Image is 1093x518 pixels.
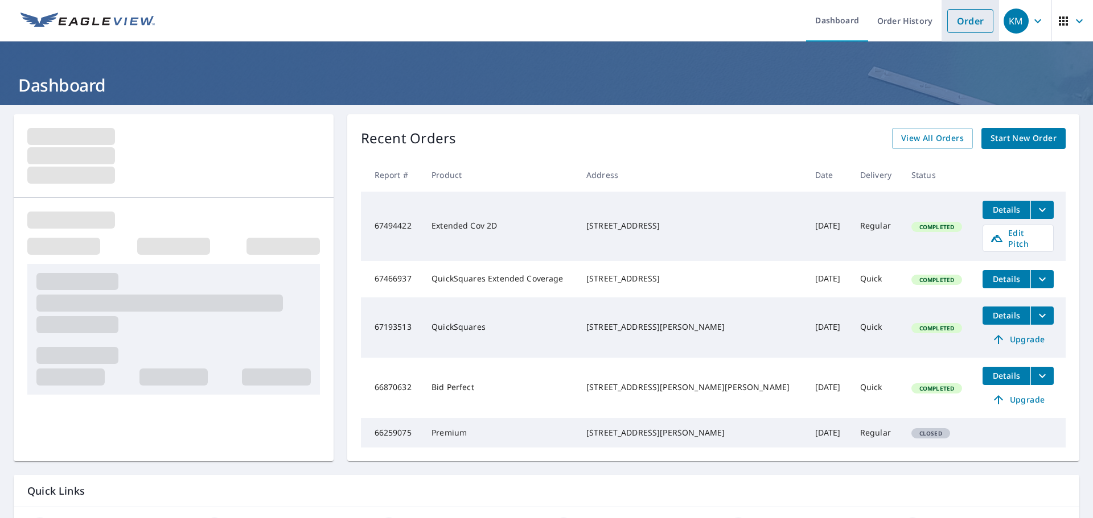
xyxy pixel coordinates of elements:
[913,276,961,284] span: Completed
[1030,367,1054,385] button: filesDropdownBtn-66870632
[422,158,577,192] th: Product
[806,358,851,418] td: [DATE]
[422,418,577,447] td: Premium
[983,367,1030,385] button: detailsBtn-66870632
[989,310,1024,321] span: Details
[983,391,1054,409] a: Upgrade
[27,484,1066,498] p: Quick Links
[983,270,1030,288] button: detailsBtn-67466937
[902,158,973,192] th: Status
[947,9,993,33] a: Order
[577,158,806,192] th: Address
[851,418,902,447] td: Regular
[991,131,1057,146] span: Start New Order
[586,220,797,231] div: [STREET_ADDRESS]
[361,192,423,261] td: 67494422
[806,192,851,261] td: [DATE]
[990,227,1046,249] span: Edit Pitch
[851,192,902,261] td: Regular
[989,333,1047,346] span: Upgrade
[361,128,457,149] p: Recent Orders
[422,358,577,418] td: Bid Perfect
[422,192,577,261] td: Extended Cov 2D
[361,261,423,297] td: 67466937
[422,297,577,358] td: QuickSquares
[851,358,902,418] td: Quick
[1004,9,1029,34] div: KM
[989,204,1024,215] span: Details
[983,306,1030,325] button: detailsBtn-67193513
[983,225,1054,252] a: Edit Pitch
[851,297,902,358] td: Quick
[586,427,797,438] div: [STREET_ADDRESS][PERSON_NAME]
[361,418,423,447] td: 66259075
[981,128,1066,149] a: Start New Order
[913,324,961,332] span: Completed
[1030,306,1054,325] button: filesDropdownBtn-67193513
[913,384,961,392] span: Completed
[989,370,1024,381] span: Details
[14,73,1079,97] h1: Dashboard
[983,201,1030,219] button: detailsBtn-67494422
[989,273,1024,284] span: Details
[806,158,851,192] th: Date
[806,297,851,358] td: [DATE]
[1030,270,1054,288] button: filesDropdownBtn-67466937
[361,358,423,418] td: 66870632
[851,158,902,192] th: Delivery
[20,13,155,30] img: EV Logo
[586,382,797,393] div: [STREET_ADDRESS][PERSON_NAME][PERSON_NAME]
[422,261,577,297] td: QuickSquares Extended Coverage
[586,321,797,333] div: [STREET_ADDRESS][PERSON_NAME]
[913,223,961,231] span: Completed
[892,128,973,149] a: View All Orders
[806,261,851,297] td: [DATE]
[1030,201,1054,219] button: filesDropdownBtn-67494422
[989,393,1047,407] span: Upgrade
[806,418,851,447] td: [DATE]
[901,131,964,146] span: View All Orders
[913,429,949,437] span: Closed
[586,273,797,284] div: [STREET_ADDRESS]
[361,158,423,192] th: Report #
[983,330,1054,349] a: Upgrade
[851,261,902,297] td: Quick
[361,297,423,358] td: 67193513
